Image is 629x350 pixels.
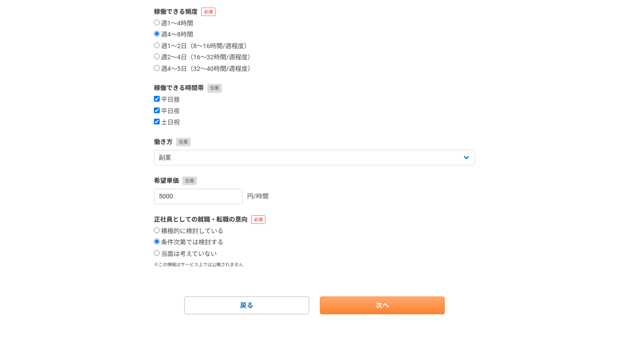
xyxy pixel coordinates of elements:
[154,261,475,268] p: ※この情報はサービス上では公開されません
[154,107,180,115] label: 平日夜
[154,227,160,233] input: 積極的に検討している
[154,65,160,71] input: 週4〜5日（32〜40時間/週程度）
[154,96,160,102] input: 平日昼
[154,239,223,247] label: 条件次第では検討する
[184,296,309,314] a: 戻る
[154,107,160,113] input: 平日夜
[154,31,160,37] input: 週4〜8時間
[154,54,254,62] label: 週2〜4日（16〜32時間/週程度）
[154,65,254,73] label: 週4〜5日（32〜40時間/週程度）
[154,20,193,28] label: 週1〜4時間
[154,42,160,48] input: 週1〜2日（8〜16時間/週程度）
[154,54,160,59] input: 週2〜4日（16〜32時間/週程度）
[154,7,475,16] label: 稼働できる頻度
[154,83,475,93] label: 稼働できる時間帯
[154,119,180,127] label: 土日祝
[154,250,160,256] input: 当面は考えていない
[320,296,445,314] a: 次へ
[247,193,269,200] span: 円/時間
[154,96,180,104] label: 平日昼
[154,42,250,50] label: 週1〜2日（8〜16時間/週程度）
[154,31,193,39] label: 週4〜8時間
[154,239,160,244] input: 条件次第では検討する
[154,20,160,25] input: 週1〜4時間
[154,137,475,147] label: 働き方
[154,250,217,258] label: 当面は考えていない
[154,176,475,185] label: 希望単価
[154,227,223,235] label: 積極的に検討している
[154,215,475,224] label: 正社員としての就職・転職の意向
[154,119,160,124] input: 土日祝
